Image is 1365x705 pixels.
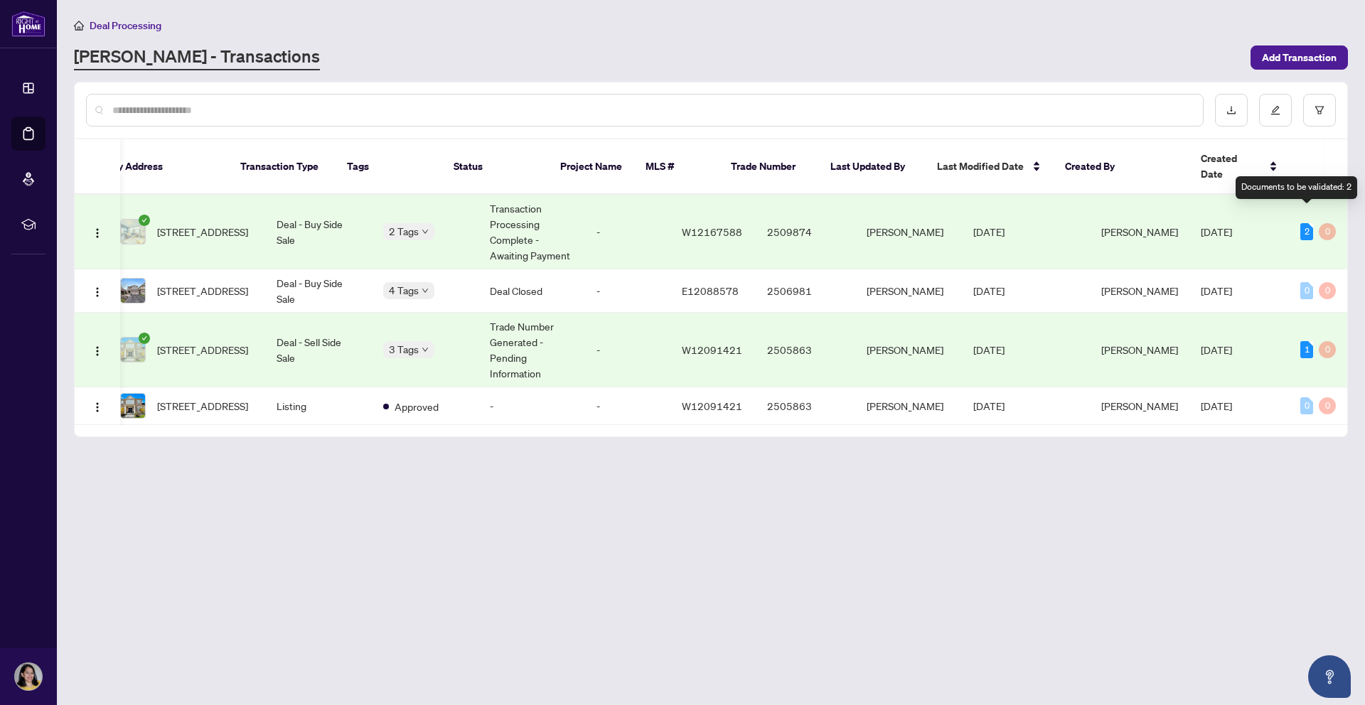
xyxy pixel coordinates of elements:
td: 2505863 [756,313,855,387]
span: 3 Tags [389,341,419,357]
span: check-circle [139,333,150,344]
span: [DATE] [973,399,1005,412]
div: 0 [1300,282,1313,299]
a: [PERSON_NAME] - Transactions [74,45,320,70]
td: [PERSON_NAME] [855,195,962,269]
span: [DATE] [1201,343,1232,356]
div: Documents to be validated: 2 [1236,176,1357,199]
td: [PERSON_NAME] [855,269,962,313]
th: Last Modified Date [926,139,1054,195]
td: Deal Closed [478,269,585,313]
span: [DATE] [973,225,1005,238]
th: Tags [336,139,442,195]
img: thumbnail-img [121,394,145,418]
button: filter [1303,94,1336,127]
img: Profile Icon [15,663,42,690]
span: 4 Tags [389,282,419,298]
td: Listing [265,387,372,425]
span: W12167588 [682,225,742,238]
span: filter [1315,105,1324,115]
div: 0 [1300,397,1313,414]
button: Logo [86,394,109,417]
th: Last Updated By [819,139,926,195]
span: [STREET_ADDRESS] [157,342,248,357]
img: Logo [92,402,103,413]
img: thumbnail-img [121,220,145,244]
span: [STREET_ADDRESS] [157,283,248,298]
div: 0 [1319,282,1336,299]
span: [DATE] [973,284,1005,297]
button: Open asap [1308,655,1351,698]
th: Created Date [1189,139,1289,195]
td: - [585,313,670,387]
th: MLS # [634,139,719,195]
button: Logo [86,220,109,243]
td: - [585,387,670,425]
div: 2 [1300,223,1313,240]
span: Approved [395,399,439,414]
button: download [1215,94,1248,127]
img: Logo [92,227,103,239]
span: down [422,228,429,235]
span: check-circle [139,215,150,226]
button: edit [1259,94,1292,127]
td: [PERSON_NAME] [855,387,962,425]
th: Transaction Type [229,139,336,195]
td: 2506981 [756,269,855,313]
div: 0 [1319,341,1336,358]
span: [STREET_ADDRESS] [157,224,248,240]
span: down [422,287,429,294]
span: Deal Processing [90,19,161,32]
th: Status [442,139,549,195]
span: 2 Tags [389,223,419,240]
td: Deal - Buy Side Sale [265,269,372,313]
th: Property Address [73,139,229,195]
td: - [478,387,585,425]
td: [PERSON_NAME] [855,313,962,387]
span: down [422,346,429,353]
span: [DATE] [1201,225,1232,238]
img: thumbnail-img [121,279,145,303]
td: - [585,269,670,313]
button: Logo [86,279,109,302]
span: Last Modified Date [937,158,1024,174]
span: Created Date [1201,151,1260,182]
span: [PERSON_NAME] [1101,399,1178,412]
img: Logo [92,345,103,357]
div: 1 [1300,341,1313,358]
th: Trade Number [719,139,819,195]
td: 2509874 [756,195,855,269]
img: logo [11,11,45,37]
td: Deal - Buy Side Sale [265,195,372,269]
span: W12091421 [682,399,742,412]
td: Transaction Processing Complete - Awaiting Payment [478,195,585,269]
span: Add Transaction [1262,46,1337,69]
span: [PERSON_NAME] [1101,284,1178,297]
th: Created By [1054,139,1189,195]
span: home [74,21,84,31]
span: [DATE] [1201,399,1232,412]
th: Project Name [549,139,634,195]
img: Logo [92,286,103,298]
span: edit [1270,105,1280,115]
button: Add Transaction [1251,45,1348,70]
div: 0 [1319,397,1336,414]
span: E12088578 [682,284,739,297]
span: [PERSON_NAME] [1101,225,1178,238]
span: [STREET_ADDRESS] [157,398,248,414]
td: Deal - Sell Side Sale [265,313,372,387]
td: 2505863 [756,387,855,425]
span: W12091421 [682,343,742,356]
span: [DATE] [1201,284,1232,297]
div: 0 [1319,223,1336,240]
img: thumbnail-img [121,338,145,362]
span: [DATE] [973,343,1005,356]
span: [PERSON_NAME] [1101,343,1178,356]
td: Trade Number Generated - Pending Information [478,313,585,387]
button: Logo [86,338,109,361]
td: - [585,195,670,269]
span: download [1226,105,1236,115]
